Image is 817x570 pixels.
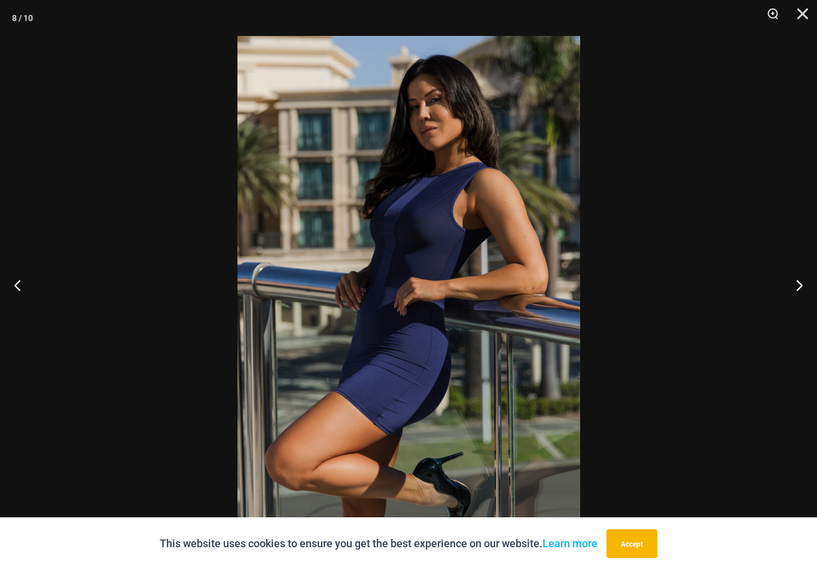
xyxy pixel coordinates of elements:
button: Accept [606,529,657,558]
div: 8 / 10 [12,9,33,27]
p: This website uses cookies to ensure you get the best experience on our website. [160,535,597,553]
a: Learn more [542,537,597,550]
button: Next [772,255,817,315]
img: Desire Me Navy 5192 Dress 13 [237,36,580,550]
